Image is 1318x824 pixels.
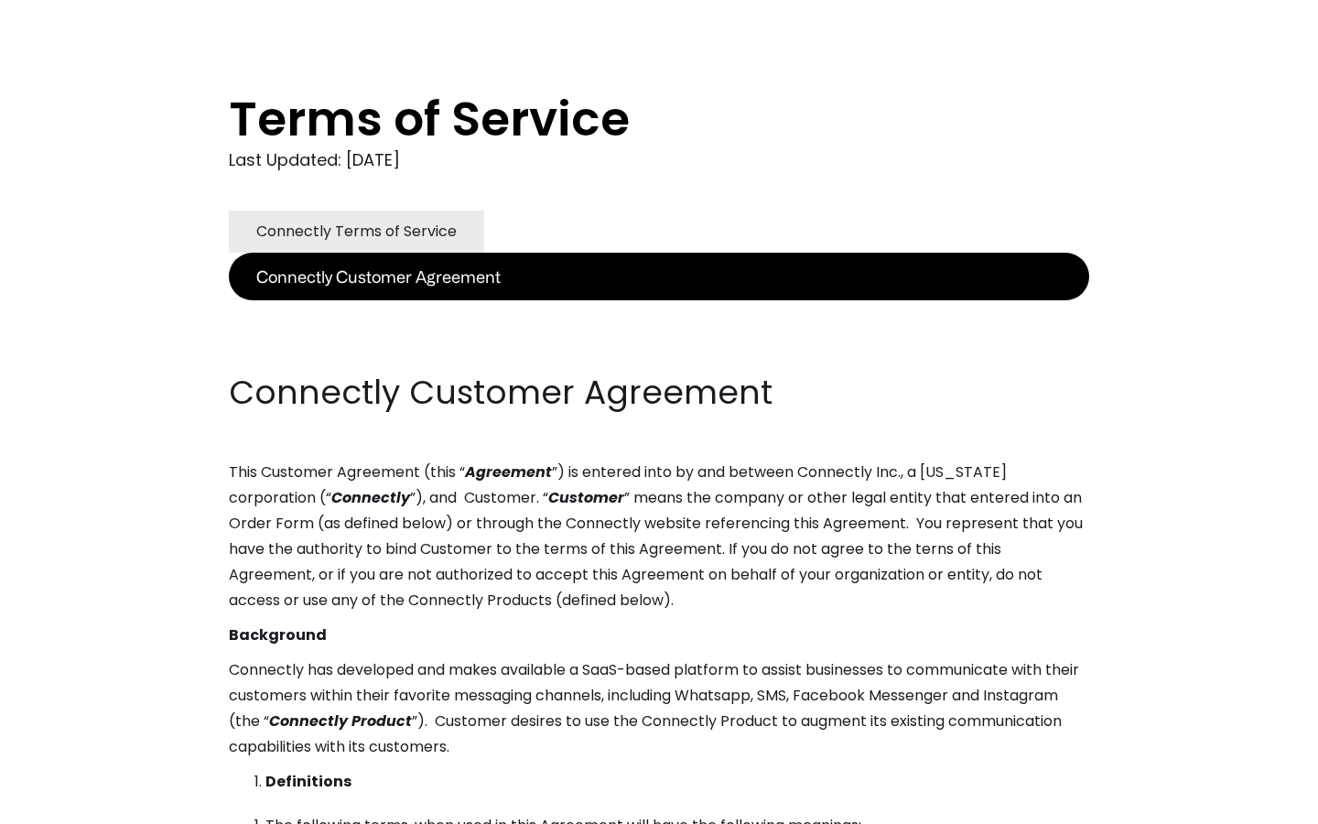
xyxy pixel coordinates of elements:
[37,792,110,818] ul: Language list
[256,264,501,289] div: Connectly Customer Agreement
[229,335,1089,361] p: ‍
[229,657,1089,760] p: Connectly has developed and makes available a SaaS-based platform to assist businesses to communi...
[465,461,552,482] em: Agreement
[229,146,1089,174] div: Last Updated: [DATE]
[265,771,351,792] strong: Definitions
[229,624,327,645] strong: Background
[229,300,1089,326] p: ‍
[256,219,457,244] div: Connectly Terms of Service
[229,92,1016,146] h1: Terms of Service
[18,790,110,818] aside: Language selected: English
[331,487,410,508] em: Connectly
[548,487,624,508] em: Customer
[229,370,1089,416] h2: Connectly Customer Agreement
[269,710,412,732] em: Connectly Product
[229,460,1089,613] p: This Customer Agreement (this “ ”) is entered into by and between Connectly Inc., a [US_STATE] co...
